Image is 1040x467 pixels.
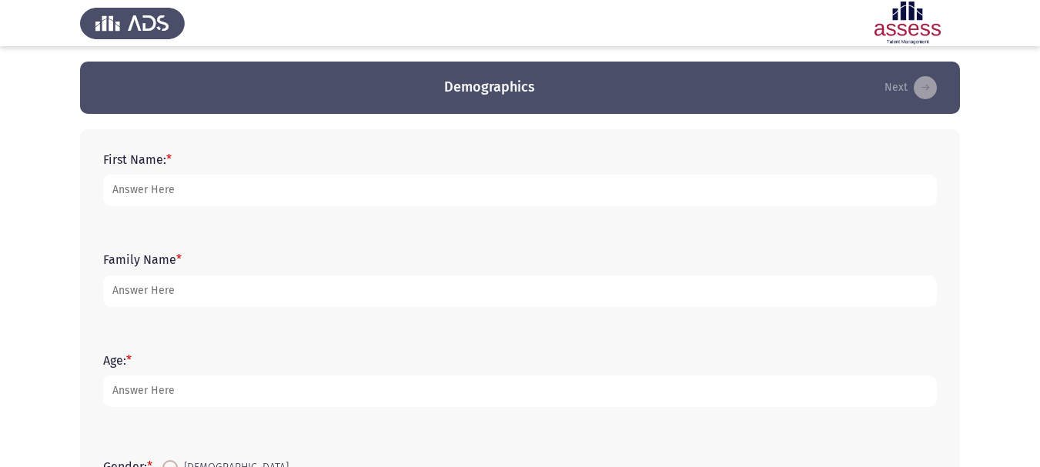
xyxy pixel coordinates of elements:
label: Family Name [103,252,182,267]
label: Age: [103,353,132,368]
input: add answer text [103,275,937,307]
input: add answer text [103,175,937,206]
label: First Name: [103,152,172,167]
img: Assess Talent Management logo [80,2,185,45]
img: Assessment logo of ASSESS English Language Assessment (3 Module) (Ad - IB) [855,2,960,45]
input: add answer text [103,375,937,407]
button: load next page [880,75,941,100]
h3: Demographics [444,78,535,97]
